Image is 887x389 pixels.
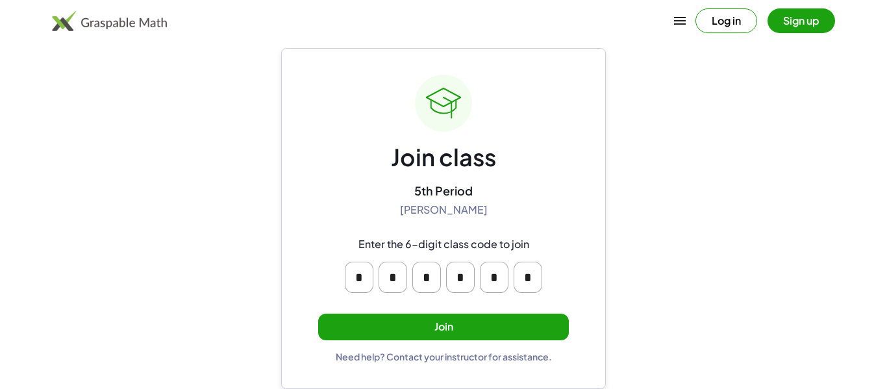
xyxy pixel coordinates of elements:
input: Please enter OTP character 4 [446,262,475,293]
div: 5th Period [414,183,473,198]
input: Please enter OTP character 5 [480,262,508,293]
button: Log in [695,8,757,33]
div: Need help? Contact your instructor for assistance. [336,351,552,362]
div: Enter the 6-digit class code to join [358,238,529,251]
input: Please enter OTP character 1 [345,262,373,293]
input: Please enter OTP character 6 [514,262,542,293]
input: Please enter OTP character 2 [379,262,407,293]
input: Please enter OTP character 3 [412,262,441,293]
div: Join class [391,142,496,173]
button: Sign up [768,8,835,33]
div: [PERSON_NAME] [400,203,488,217]
button: Join [318,314,569,340]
